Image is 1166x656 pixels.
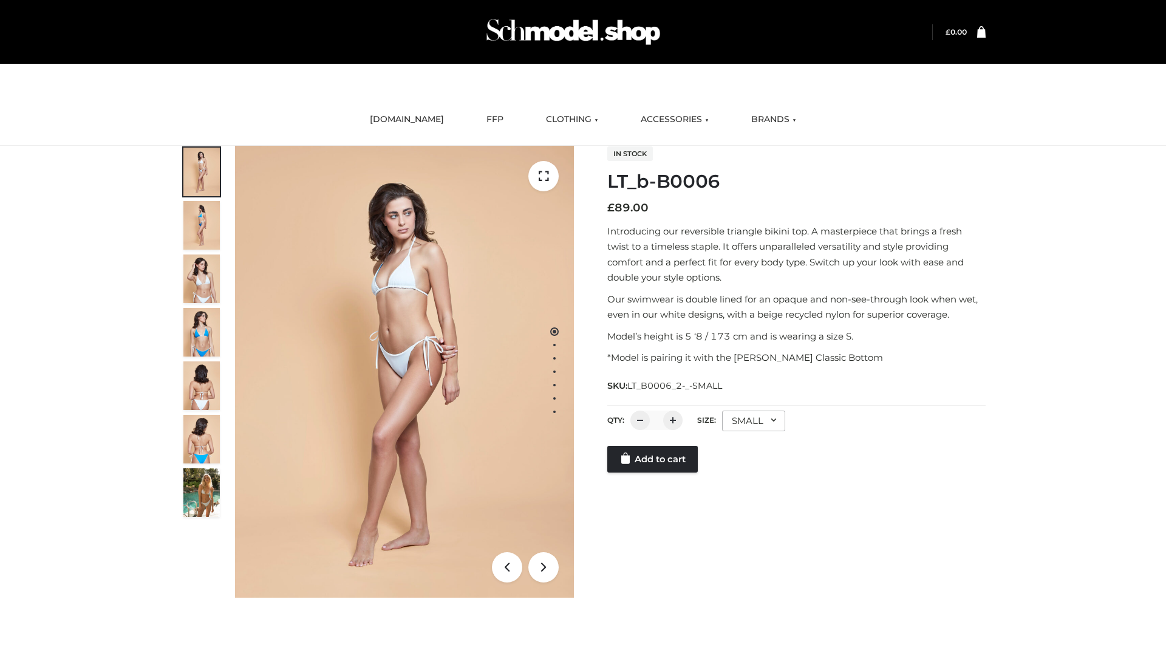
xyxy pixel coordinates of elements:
bdi: 89.00 [607,201,649,214]
a: £0.00 [946,27,967,36]
a: [DOMAIN_NAME] [361,106,453,133]
span: £ [607,201,615,214]
a: BRANDS [742,106,805,133]
bdi: 0.00 [946,27,967,36]
label: Size: [697,415,716,425]
img: Arieltop_CloudNine_AzureSky2.jpg [183,468,220,517]
img: ArielClassicBikiniTop_CloudNine_AzureSky_OW114ECO_2-scaled.jpg [183,201,220,250]
img: ArielClassicBikiniTop_CloudNine_AzureSky_OW114ECO_3-scaled.jpg [183,255,220,303]
a: ACCESSORIES [632,106,718,133]
img: ArielClassicBikiniTop_CloudNine_AzureSky_OW114ECO_4-scaled.jpg [183,308,220,357]
div: SMALL [722,411,785,431]
p: Model’s height is 5 ‘8 / 173 cm and is wearing a size S. [607,329,986,344]
img: ArielClassicBikiniTop_CloudNine_AzureSky_OW114ECO_8-scaled.jpg [183,415,220,463]
img: ArielClassicBikiniTop_CloudNine_AzureSky_OW114ECO_1-scaled.jpg [183,148,220,196]
img: ArielClassicBikiniTop_CloudNine_AzureSky_OW114ECO_7-scaled.jpg [183,361,220,410]
span: In stock [607,146,653,161]
a: CLOTHING [537,106,607,133]
span: LT_B0006_2-_-SMALL [627,380,722,391]
h1: LT_b-B0006 [607,171,986,193]
a: Add to cart [607,446,698,473]
p: Introducing our reversible triangle bikini top. A masterpiece that brings a fresh twist to a time... [607,224,986,285]
a: FFP [477,106,513,133]
p: Our swimwear is double lined for an opaque and non-see-through look when wet, even in our white d... [607,292,986,323]
span: SKU: [607,378,723,393]
span: £ [946,27,950,36]
img: Schmodel Admin 964 [482,8,664,56]
img: ArielClassicBikiniTop_CloudNine_AzureSky_OW114ECO_1 [235,146,574,598]
p: *Model is pairing it with the [PERSON_NAME] Classic Bottom [607,350,986,366]
label: QTY: [607,415,624,425]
